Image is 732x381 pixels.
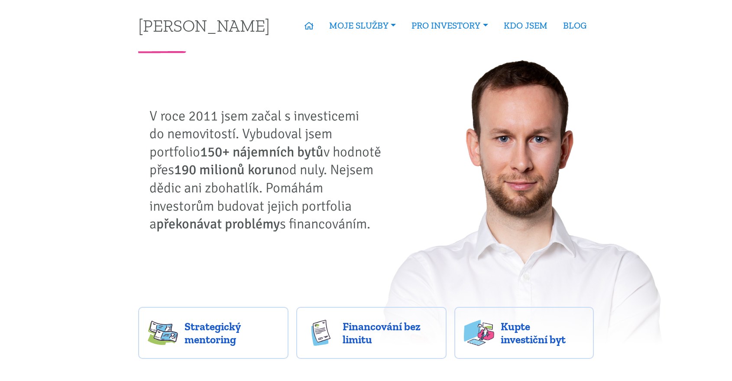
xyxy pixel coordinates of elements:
strong: 150+ nájemních bytů [200,143,324,160]
a: BLOG [555,16,594,36]
span: Strategický mentoring [185,320,279,346]
strong: překonávat problémy [156,215,280,232]
a: Kupte investiční byt [454,307,594,359]
p: V roce 2011 jsem začal s investicemi do nemovitostí. Vybudoval jsem portfolio v hodnotě přes od n... [149,107,388,233]
a: MOJE SLUŽBY [321,16,404,36]
span: Kupte investiční byt [501,320,585,346]
img: flats [464,320,494,346]
strong: 190 milionů korun [174,161,282,178]
a: KDO JSEM [496,16,555,36]
img: finance [306,320,336,346]
a: Financování bez limitu [296,307,447,359]
a: Strategický mentoring [138,307,288,359]
img: strategy [148,320,178,346]
span: Financování bez limitu [343,320,437,346]
a: PRO INVESTORY [404,16,496,36]
a: [PERSON_NAME] [138,17,270,34]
